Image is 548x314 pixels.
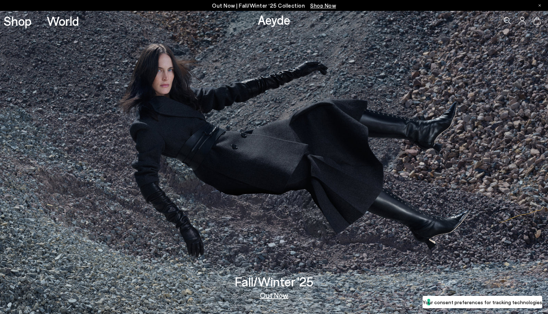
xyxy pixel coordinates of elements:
a: 0 [534,17,541,25]
label: Your consent preferences for tracking technologies [423,298,542,306]
h3: Fall/Winter '25 [235,275,314,288]
button: Your consent preferences for tracking technologies [423,296,542,308]
span: Navigate to /collections/new-in [310,2,336,9]
a: World [47,15,79,27]
a: Aeyde [258,12,290,27]
span: 0 [541,19,544,23]
p: Out Now | Fall/Winter ‘25 Collection [212,1,336,10]
a: Shop [4,15,32,27]
a: Out Now [260,291,288,299]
